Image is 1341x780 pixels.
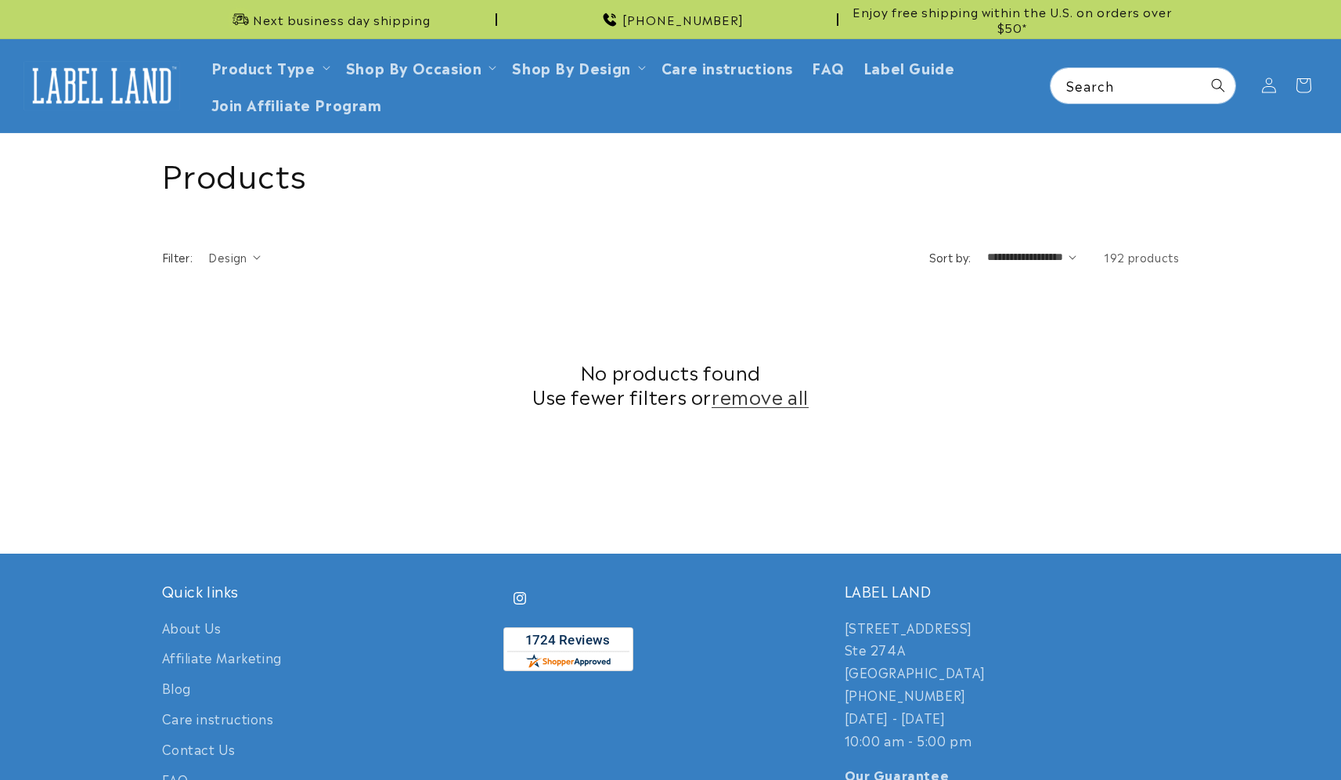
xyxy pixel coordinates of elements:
[661,58,793,76] span: Care instructions
[162,359,1180,408] h2: No products found Use fewer filters or
[802,49,854,85] a: FAQ
[211,56,315,78] a: Product Type
[503,627,633,671] img: Customer Reviews
[854,49,964,85] a: Label Guide
[652,49,802,85] a: Care instructions
[1201,68,1235,103] button: Search
[211,95,382,113] span: Join Affiliate Program
[162,582,497,600] h2: Quick links
[712,384,809,408] a: remove all
[812,58,845,76] span: FAQ
[162,673,191,703] a: Blog
[202,49,337,85] summary: Product Type
[23,61,180,110] img: Label Land
[1012,706,1325,764] iframe: Gorgias Floating Chat
[929,249,972,265] label: Sort by:
[162,249,193,265] h2: Filter:
[208,249,261,265] summary: Design (0 selected)
[162,642,282,673] a: Affiliate Marketing
[845,4,1180,34] span: Enjoy free shipping within the U.S. on orders over $50*
[337,49,503,85] summary: Shop By Occasion
[845,616,1180,752] p: [STREET_ADDRESS] Ste 274A [GEOGRAPHIC_DATA] [PHONE_NUMBER] [DATE] - [DATE] 10:00 am - 5:00 pm
[863,58,955,76] span: Label Guide
[202,85,391,122] a: Join Affiliate Program
[208,249,247,265] span: Design
[622,12,744,27] span: [PHONE_NUMBER]
[162,616,222,643] a: About Us
[346,58,482,76] span: Shop By Occasion
[18,56,186,116] a: Label Land
[162,703,274,734] a: Care instructions
[512,56,630,78] a: Shop By Design
[503,49,651,85] summary: Shop By Design
[845,582,1180,600] h2: LABEL LAND
[253,12,431,27] span: Next business day shipping
[162,153,1180,193] h1: Products
[1104,249,1179,265] span: 192 products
